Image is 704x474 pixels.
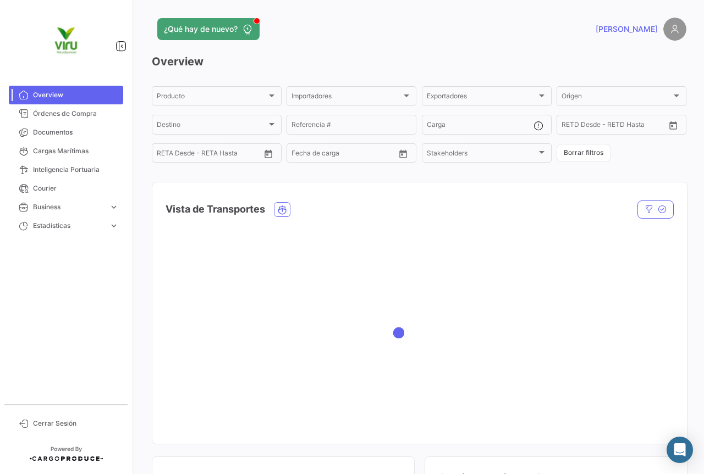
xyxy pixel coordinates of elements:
span: Estadísticas [33,221,105,231]
span: Inteligencia Portuaria [33,165,119,175]
input: Hasta [589,122,639,130]
a: Overview [9,86,123,104]
input: Hasta [184,151,234,159]
span: Documentos [33,127,119,137]
span: Exportadores [427,94,537,102]
input: Desde [157,151,177,159]
a: Cargas Marítimas [9,142,123,160]
h4: Vista de Transportes [166,202,265,217]
span: ¿Qué hay de nuevo? [164,24,238,35]
div: Abrir Intercom Messenger [667,437,693,463]
img: placeholder-user.png [663,18,686,41]
a: Courier [9,179,123,198]
span: expand_more [109,221,119,231]
span: Stakeholders [427,151,537,159]
span: [PERSON_NAME] [596,24,658,35]
a: Órdenes de Compra [9,104,123,123]
button: ¿Qué hay de nuevo? [157,18,260,40]
span: Courier [33,183,119,193]
a: Documentos [9,123,123,142]
span: Business [33,202,105,212]
span: expand_more [109,202,119,212]
input: Desde [291,151,311,159]
button: Open calendar [395,146,411,162]
button: Ocean [274,203,290,216]
button: Open calendar [665,117,681,133]
span: Importadores [291,94,402,102]
span: Órdenes de Compra [33,109,119,119]
button: Open calendar [260,146,277,162]
span: Overview [33,90,119,100]
span: Cerrar Sesión [33,419,119,428]
input: Desde [562,122,581,130]
input: Hasta [319,151,369,159]
h3: Overview [152,54,686,69]
span: Cargas Marítimas [33,146,119,156]
a: Inteligencia Portuaria [9,160,123,179]
span: Destino [157,122,267,130]
img: viru.png [38,13,94,68]
button: Borrar filtros [557,144,610,162]
span: Producto [157,94,267,102]
span: Origen [562,94,672,102]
